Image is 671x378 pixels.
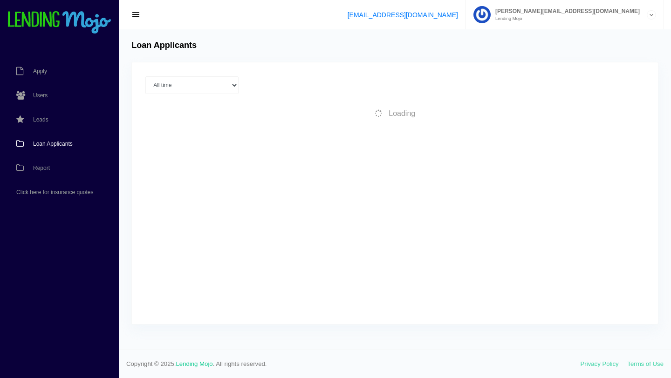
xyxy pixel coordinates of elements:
span: Click here for insurance quotes [16,189,93,195]
span: Loan Applicants [33,141,73,147]
a: Privacy Policy [581,360,619,367]
a: Lending Mojo [176,360,213,367]
span: Leads [33,117,48,122]
a: Terms of Use [627,360,664,367]
span: [PERSON_NAME][EMAIL_ADDRESS][DOMAIN_NAME] [491,8,640,14]
span: Users [33,93,48,98]
span: Apply [33,68,47,74]
h4: Loan Applicants [131,40,197,51]
a: [EMAIL_ADDRESS][DOMAIN_NAME] [348,11,458,19]
span: Loading [389,109,415,117]
img: Profile image [473,6,491,23]
small: Lending Mojo [491,16,640,21]
span: Report [33,165,50,171]
img: logo-small.png [7,11,112,34]
span: Copyright © 2025. . All rights reserved. [126,359,581,369]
